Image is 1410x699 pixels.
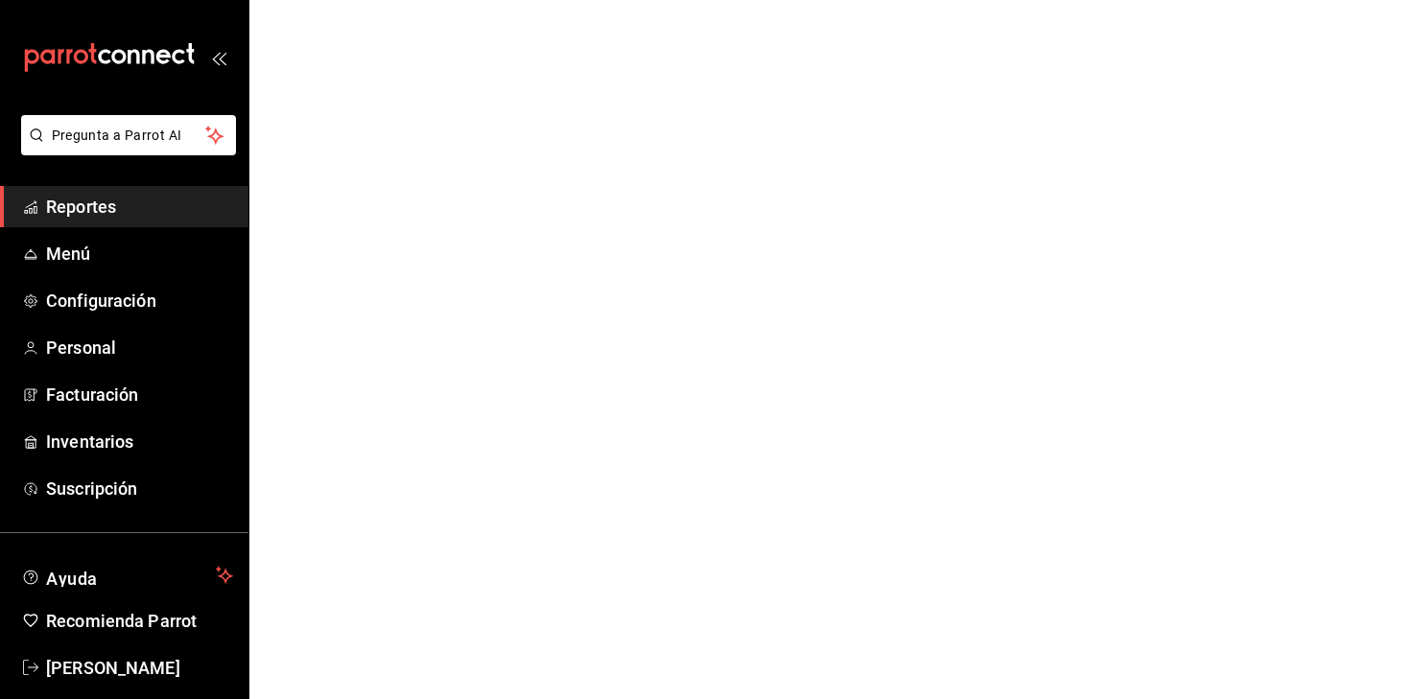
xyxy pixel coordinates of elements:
span: Menú [46,241,233,267]
span: Configuración [46,288,233,314]
span: Reportes [46,194,233,220]
span: [PERSON_NAME] [46,655,233,681]
span: Pregunta a Parrot AI [52,126,206,146]
button: open_drawer_menu [211,50,226,65]
span: Ayuda [46,564,208,587]
span: Recomienda Parrot [46,608,233,634]
a: Pregunta a Parrot AI [13,139,236,159]
button: Pregunta a Parrot AI [21,115,236,155]
span: Suscripción [46,476,233,501]
span: Facturación [46,382,233,408]
span: Personal [46,335,233,361]
span: Inventarios [46,429,233,454]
